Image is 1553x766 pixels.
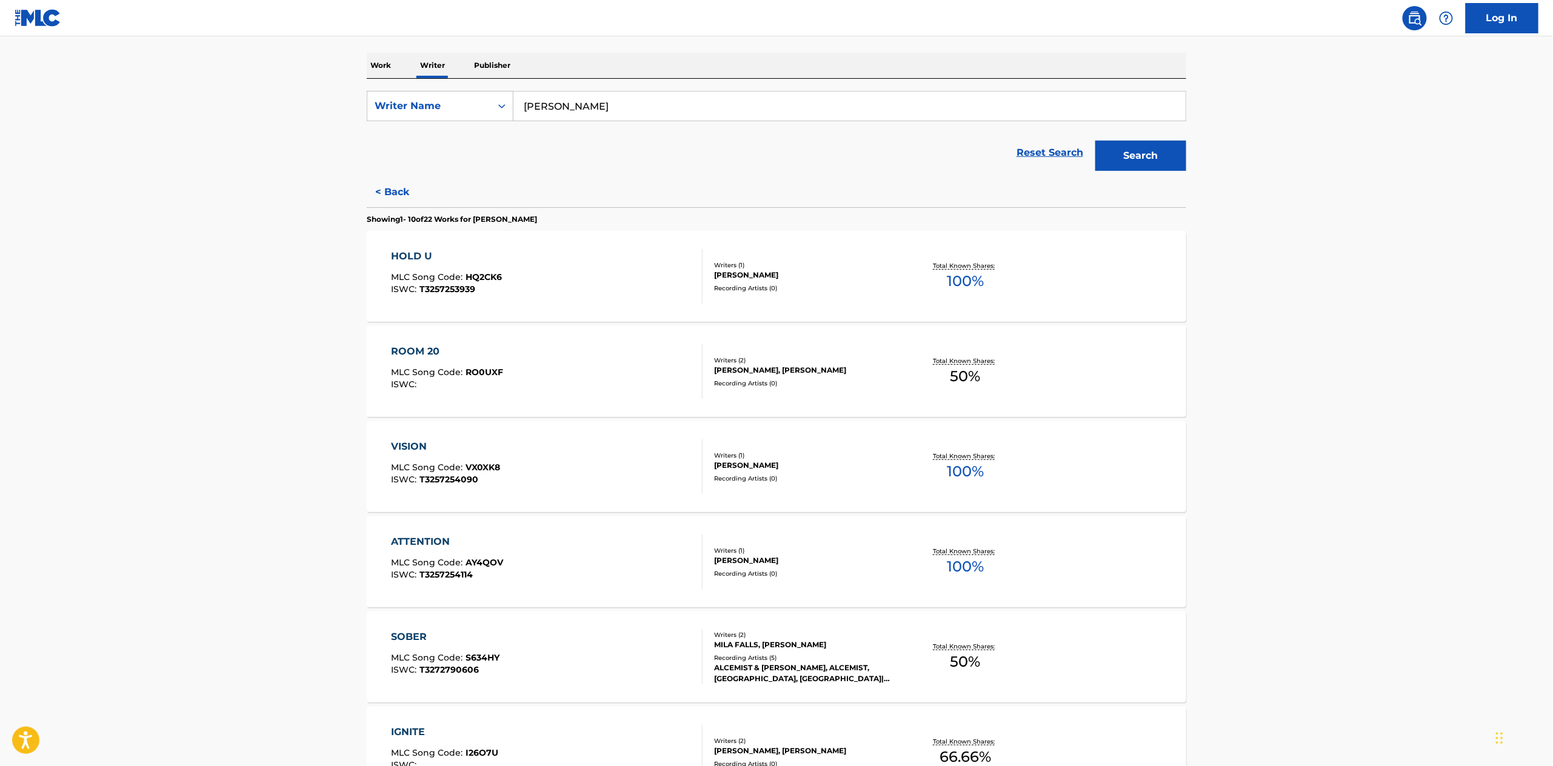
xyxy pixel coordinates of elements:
div: [PERSON_NAME], [PERSON_NAME] [714,365,897,376]
div: ATTENTION [392,535,504,549]
div: Writers ( 2 ) [714,630,897,639]
span: MLC Song Code : [392,557,466,568]
span: 50 % [950,365,981,387]
span: 100 % [947,556,984,578]
span: VX0XK8 [466,462,501,473]
div: Writers ( 2 ) [714,736,897,745]
div: Drag [1496,720,1503,756]
span: I26O7U [466,747,499,758]
span: ISWC : [392,664,420,675]
span: ISWC : [392,284,420,295]
div: Recording Artists ( 0 ) [714,474,897,483]
span: T3257254114 [420,569,473,580]
div: VISION [392,439,501,454]
button: < Back [367,177,439,207]
div: Writers ( 2 ) [714,356,897,365]
a: Reset Search [1010,139,1089,166]
iframe: Chat Widget [1492,708,1553,766]
a: Log In [1466,3,1538,33]
div: Recording Artists ( 0 ) [714,379,897,388]
p: Total Known Shares: [933,356,998,365]
span: T3257253939 [420,284,476,295]
span: MLC Song Code : [392,747,466,758]
span: 100 % [947,461,984,482]
span: MLC Song Code : [392,271,466,282]
a: VISIONMLC Song Code:VX0XK8ISWC:T3257254090Writers (1)[PERSON_NAME]Recording Artists (0)Total Know... [367,421,1186,512]
img: search [1408,11,1422,25]
span: HQ2CK6 [466,271,503,282]
p: Total Known Shares: [933,451,998,461]
p: Total Known Shares: [933,737,998,746]
div: Writers ( 1 ) [714,451,897,460]
span: RO0UXF [466,367,504,378]
div: Recording Artists ( 0 ) [714,569,897,578]
div: Writers ( 1 ) [714,546,897,555]
div: SOBER [392,630,500,644]
span: 50 % [950,651,981,673]
div: HOLD U [392,249,503,264]
p: Showing 1 - 10 of 22 Works for [PERSON_NAME] [367,214,537,225]
div: MILA FALLS, [PERSON_NAME] [714,639,897,650]
p: Writer [416,53,449,78]
p: Total Known Shares: [933,642,998,651]
span: S634HY [466,652,500,663]
p: Total Known Shares: [933,547,998,556]
div: [PERSON_NAME] [714,460,897,471]
span: T3272790606 [420,664,479,675]
a: ATTENTIONMLC Song Code:AY4QOVISWC:T3257254114Writers (1)[PERSON_NAME]Recording Artists (0)Total K... [367,516,1186,607]
span: ISWC : [392,569,420,580]
div: Recording Artists ( 5 ) [714,653,897,662]
div: Writer Name [375,99,484,113]
img: help [1439,11,1454,25]
a: ROOM 20MLC Song Code:RO0UXFISWC:Writers (2)[PERSON_NAME], [PERSON_NAME]Recording Artists (0)Total... [367,326,1186,417]
div: Help [1434,6,1458,30]
span: 100 % [947,270,984,292]
div: Recording Artists ( 0 ) [714,284,897,293]
div: IGNITE [392,725,499,739]
a: Public Search [1403,6,1427,30]
span: MLC Song Code : [392,367,466,378]
span: ISWC : [392,474,420,485]
img: MLC Logo [15,9,61,27]
span: MLC Song Code : [392,652,466,663]
button: Search [1095,141,1186,171]
div: [PERSON_NAME] [714,270,897,281]
span: MLC Song Code : [392,462,466,473]
span: AY4QOV [466,557,504,568]
div: ALCEMIST & [PERSON_NAME], ALCEMIST,[GEOGRAPHIC_DATA], [GEOGRAPHIC_DATA]|[GEOGRAPHIC_DATA], [GEOGR... [714,662,897,684]
div: [PERSON_NAME] [714,555,897,566]
span: ISWC : [392,379,420,390]
a: HOLD UMLC Song Code:HQ2CK6ISWC:T3257253939Writers (1)[PERSON_NAME]Recording Artists (0)Total Know... [367,231,1186,322]
div: ROOM 20 [392,344,504,359]
a: SOBERMLC Song Code:S634HYISWC:T3272790606Writers (2)MILA FALLS, [PERSON_NAME]Recording Artists (5... [367,611,1186,702]
div: [PERSON_NAME], [PERSON_NAME] [714,745,897,756]
p: Publisher [470,53,514,78]
span: T3257254090 [420,474,479,485]
p: Work [367,53,395,78]
p: Total Known Shares: [933,261,998,270]
form: Search Form [367,91,1186,177]
div: Writers ( 1 ) [714,261,897,270]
